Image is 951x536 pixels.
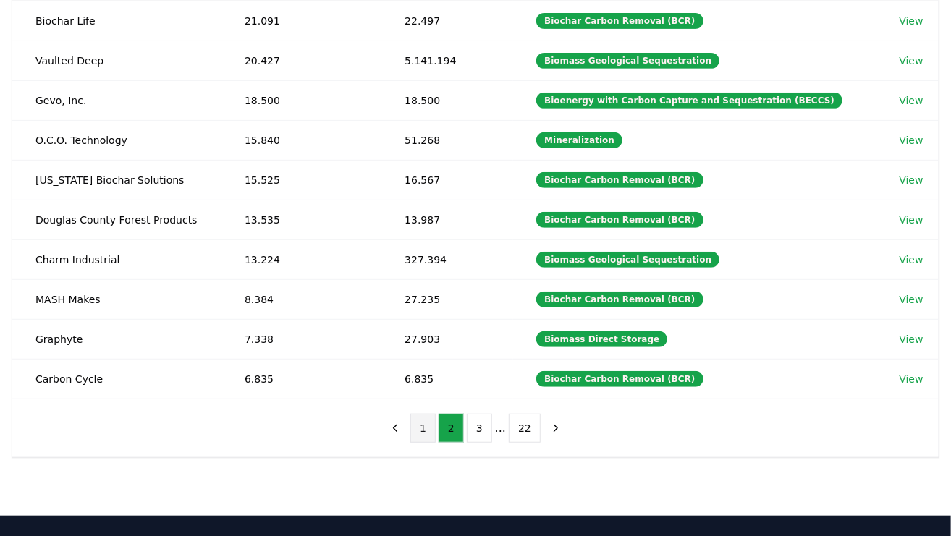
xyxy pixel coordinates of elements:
[12,279,221,319] td: MASH Makes
[509,414,541,443] button: 22
[381,319,513,359] td: 27.903
[900,93,923,108] a: View
[900,14,923,28] a: View
[381,120,513,160] td: 51.268
[544,414,568,443] button: next page
[536,292,703,307] div: Biochar Carbon Removal (BCR)
[381,359,513,399] td: 6.835
[900,133,923,148] a: View
[221,239,381,279] td: 13.224
[12,41,221,80] td: Vaulted Deep
[900,332,923,346] a: View
[381,80,513,120] td: 18.500
[381,200,513,239] td: 13.987
[12,200,221,239] td: Douglas County Forest Products
[900,252,923,267] a: View
[12,319,221,359] td: Graphyte
[221,1,381,41] td: 21.091
[381,1,513,41] td: 22.497
[410,414,436,443] button: 1
[381,239,513,279] td: 327.394
[467,414,492,443] button: 3
[536,212,703,228] div: Biochar Carbon Removal (BCR)
[536,132,622,148] div: Mineralization
[383,414,407,443] button: previous page
[221,41,381,80] td: 20.427
[12,1,221,41] td: Biochar Life
[12,160,221,200] td: [US_STATE] Biochar Solutions
[221,160,381,200] td: 15.525
[12,359,221,399] td: Carbon Cycle
[12,239,221,279] td: Charm Industrial
[381,279,513,319] td: 27.235
[495,420,506,437] li: ...
[221,120,381,160] td: 15.840
[900,54,923,68] a: View
[221,319,381,359] td: 7.338
[536,371,703,387] div: Biochar Carbon Removal (BCR)
[900,292,923,307] a: View
[900,372,923,386] a: View
[381,41,513,80] td: 5.141.194
[536,252,719,268] div: Biomass Geological Sequestration
[536,13,703,29] div: Biochar Carbon Removal (BCR)
[536,53,719,69] div: Biomass Geological Sequestration
[536,93,842,109] div: Bioenergy with Carbon Capture and Sequestration (BECCS)
[221,200,381,239] td: 13.535
[221,279,381,319] td: 8.384
[900,213,923,227] a: View
[381,160,513,200] td: 16.567
[439,414,464,443] button: 2
[221,359,381,399] td: 6.835
[12,80,221,120] td: Gevo, Inc.
[536,331,667,347] div: Biomass Direct Storage
[536,172,703,188] div: Biochar Carbon Removal (BCR)
[900,173,923,187] a: View
[221,80,381,120] td: 18.500
[12,120,221,160] td: O.C.O. Technology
